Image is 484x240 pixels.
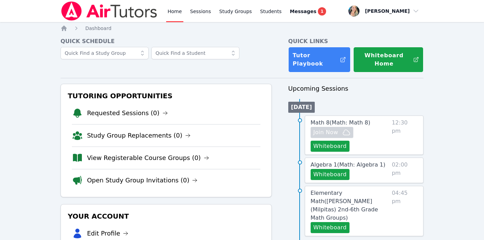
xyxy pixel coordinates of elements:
span: 1 [318,7,326,16]
span: Join Now [313,128,338,137]
a: Open Study Group Invitations (0) [87,176,198,185]
a: Tutor Playbook [288,47,351,72]
a: Study Group Replacements (0) [87,131,191,140]
input: Quick Find a Student [151,47,239,59]
a: Edit Profile [87,229,129,238]
span: Messages [290,8,316,15]
h3: Tutoring Opportunities [66,90,266,102]
span: 12:30 pm [392,119,418,152]
input: Quick Find a Study Group [61,47,149,59]
img: Air Tutors [61,1,158,21]
nav: Breadcrumb [61,25,423,32]
button: Whiteboard [311,169,349,180]
span: Math 8 ( Math: Math 8 ) [311,119,370,126]
button: Whiteboard [311,141,349,152]
a: Dashboard [85,25,111,32]
span: Dashboard [85,26,111,31]
a: View Registerable Course Groups (0) [87,153,209,163]
span: 02:00 pm [392,161,418,180]
a: Math 8(Math: Math 8) [311,119,370,127]
h4: Quick Schedule [61,37,272,46]
h3: Upcoming Sessions [288,84,423,93]
h3: Your Account [66,210,266,222]
span: Algebra 1 ( Math: Algebra 1 ) [311,161,385,168]
span: Elementary Math ( [PERSON_NAME] (Milpitas) 2nd-6th Grade Math Groups ) [311,190,378,221]
li: [DATE] [288,102,315,113]
a: Requested Sessions (0) [87,108,168,118]
span: 04:45 pm [392,189,418,233]
h4: Quick Links [288,37,423,46]
a: Algebra 1(Math: Algebra 1) [311,161,385,169]
button: Join Now [311,127,353,138]
button: Whiteboard [311,222,349,233]
a: Elementary Math([PERSON_NAME] (Milpitas) 2nd-6th Grade Math Groups) [311,189,389,222]
button: Whiteboard Home [353,47,423,72]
